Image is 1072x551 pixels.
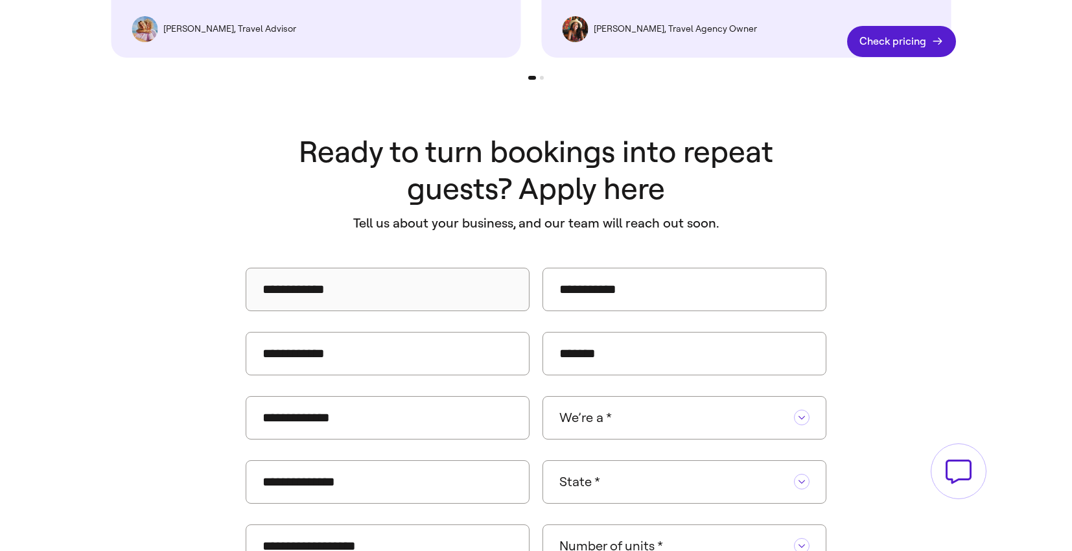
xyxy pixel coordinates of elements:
button: State * [559,474,787,490]
div: [PERSON_NAME], Travel Advisor [132,16,500,42]
button: Chat Support [1061,540,1062,541]
a: Check pricing [847,26,956,57]
h2: Ready to turn bookings into repeat guests? Apply here [246,134,826,209]
p: Tell us about your business, and our team will reach out soon. [246,215,826,231]
button: We’re a * [559,410,787,426]
div: [PERSON_NAME], Travel Agency Owner [563,16,931,42]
